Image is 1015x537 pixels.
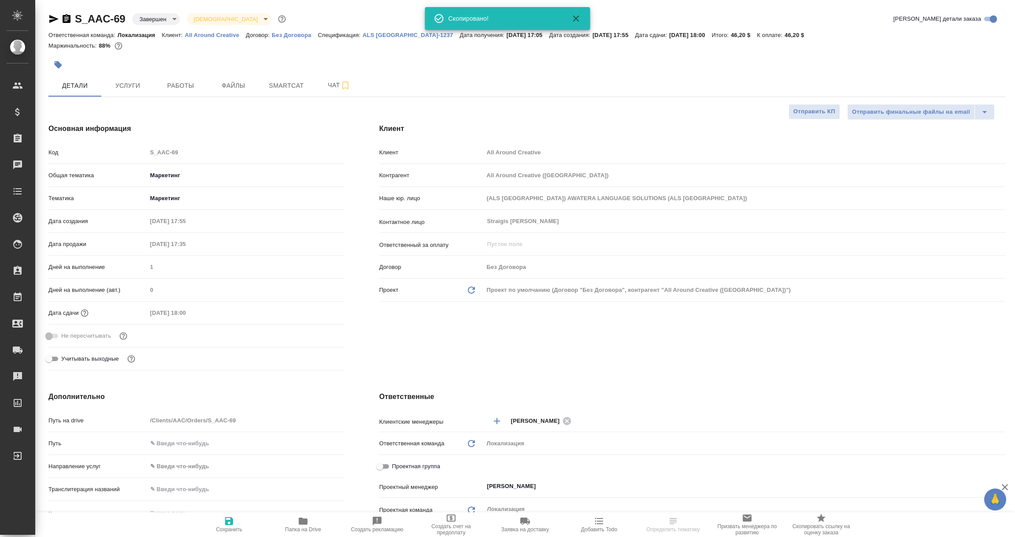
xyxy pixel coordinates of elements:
p: All Around Creative [185,32,246,38]
span: 🙏 [988,490,1003,509]
p: Дата создания: [549,32,592,38]
p: Договор [379,263,484,272]
span: Услуги [107,80,149,91]
span: Работы [159,80,202,91]
span: Призвать менеджера по развитию [715,523,779,536]
button: Включи, если не хочешь, чтобы указанная дата сдачи изменилась после переставления заказа в 'Подтв... [118,330,129,342]
p: Клиент: [162,32,185,38]
input: ✎ Введи что-нибудь [147,483,344,496]
span: Отправить финальные файлы на email [852,107,970,117]
div: Скопировано! [448,14,559,23]
p: Дата продажи [48,240,147,249]
button: Скопировать ссылку [61,14,72,24]
div: Маркетинг [147,191,344,206]
button: [DEMOGRAPHIC_DATA] [191,15,260,23]
p: [DATE] 18:00 [669,32,712,38]
a: S_AAC-69 [75,13,125,25]
p: Договор: [246,32,272,38]
a: Без Договора [272,31,318,38]
div: ✎ Введи что-нибудь [147,459,344,474]
button: 432.00 RUB; [113,40,124,52]
p: ALS [GEOGRAPHIC_DATA]-1237 [363,32,459,38]
a: All Around Creative [185,31,246,38]
div: Завершен [187,13,271,25]
p: Ответственный за оплату [379,241,484,250]
p: Дата сдачи: [635,32,669,38]
p: Общая тематика [48,171,147,180]
div: Завершен [132,13,179,25]
p: 46,20 $ [785,32,811,38]
p: Дата сдачи [48,309,79,317]
p: Итого: [712,32,731,38]
button: Доп статусы указывают на важность/срочность заказа [276,13,288,25]
input: Пустое поле [147,238,224,250]
h4: Клиент [379,123,1005,134]
input: Пустое поле [486,239,985,250]
p: Путь на drive [48,416,147,425]
button: Отправить КП [789,104,840,119]
button: Определить тематику [636,512,710,537]
span: Файлы [212,80,255,91]
p: [DATE] 17:05 [507,32,549,38]
p: Контактное лицо [379,218,484,227]
input: Пустое поле [147,283,344,296]
span: Добавить Todo [581,526,617,533]
p: Тематика [48,194,147,203]
span: [PERSON_NAME] детали заказа [893,15,981,23]
p: Проектный менеджер [379,483,484,492]
p: Дата создания [48,217,147,226]
h4: Основная информация [48,123,344,134]
p: 88% [99,42,112,49]
p: Путь [48,439,147,448]
p: Дата получения: [459,32,506,38]
p: Код [48,148,147,157]
input: Пустое поле [147,306,224,319]
button: Завершен [137,15,169,23]
button: 🙏 [984,489,1006,511]
span: Чат [318,80,360,91]
p: Локализация [118,32,162,38]
input: Пустое поле [484,146,1005,159]
span: Заявка на доставку [501,526,549,533]
span: Детали [54,80,96,91]
input: Пустое поле [484,261,1005,273]
button: Open [1000,420,1002,422]
span: Smartcat [265,80,307,91]
p: Направление услуг [48,462,147,471]
p: [DATE] 17:55 [593,32,635,38]
input: Пустое поле [147,146,344,159]
div: ✎ Введи что-нибудь [150,462,333,471]
svg: Подписаться [340,80,351,91]
span: Проектная группа [392,462,440,471]
span: Не пересчитывать [61,332,111,340]
h4: Ответственные [379,392,1005,402]
p: Наше юр. лицо [379,194,484,203]
p: Ответственная команда: [48,32,118,38]
p: Маржинальность: [48,42,99,49]
button: Скопировать ссылку для ЯМессенджера [48,14,59,24]
button: Создать рекламацию [340,512,414,537]
span: Скопировать ссылку на оценку заказа [789,523,853,536]
button: Добавить менеджера [486,410,507,432]
p: 46,20 $ [731,32,757,38]
span: [PERSON_NAME] [511,417,565,425]
input: Пустое поле [147,261,344,273]
p: Проектная команда [379,506,433,515]
button: Скопировать ссылку на оценку заказа [784,512,858,537]
p: Комментарии клиента [48,510,147,518]
p: Проект [379,286,399,295]
input: Пустое поле [147,215,224,227]
div: Проект по умолчанию (Договор "Без Договора", контрагент "All Around Creative ([GEOGRAPHIC_DATA])") [484,283,1005,298]
div: Локализация [484,436,1005,451]
div: [PERSON_NAME] [511,415,574,426]
button: Призвать менеджера по развитию [710,512,784,537]
input: Пустое поле [484,169,1005,182]
button: Выбери, если сб и вс нужно считать рабочими днями для выполнения заказа. [126,353,137,365]
div: split button [847,104,995,120]
span: Папка на Drive [285,526,321,533]
p: Контрагент [379,171,484,180]
p: Клиент [379,148,484,157]
a: ALS [GEOGRAPHIC_DATA]-1237 [363,31,459,38]
button: Отправить финальные файлы на email [847,104,975,120]
span: Создать счет на предоплату [419,523,483,536]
